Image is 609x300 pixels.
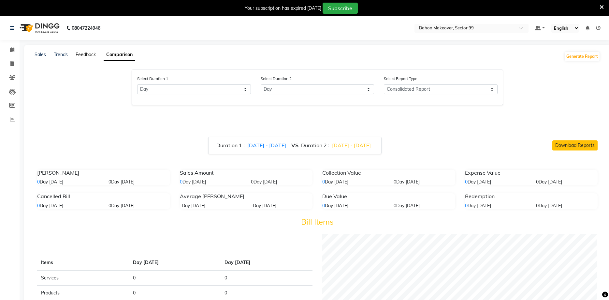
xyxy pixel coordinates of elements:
[245,5,321,12] div: Your subscription has expired [DATE]
[109,203,111,209] span: 0
[384,76,417,82] label: Select Report Type
[322,170,455,176] h6: Collection Value
[465,193,598,199] h6: Redemption
[37,217,598,227] h4: Bill Items
[72,19,100,37] b: 08047224946
[536,203,539,209] span: 0
[465,170,598,176] h6: Expense Value
[180,170,313,176] h6: Sales Amount
[394,179,396,185] span: 0
[323,3,358,14] button: Subscribe
[291,142,298,149] strong: VS
[180,203,182,209] span: -
[104,49,135,61] a: Comparison
[109,179,111,185] span: 0
[325,203,348,209] span: Day [DATE]
[536,179,539,185] span: 0
[322,179,325,185] span: 0
[76,52,96,57] a: Feedback
[111,203,135,209] span: Day [DATE]
[468,203,491,209] span: Day [DATE]
[261,76,292,82] label: Select Duration 2
[182,203,205,209] span: Day [DATE]
[322,203,325,209] span: 0
[37,193,170,199] h6: Cancelled Bill
[182,179,206,185] span: Day [DATE]
[555,142,595,148] span: Download Reports
[37,255,129,271] th: Items
[332,142,371,149] span: [DATE] - [DATE]
[35,52,46,57] a: Sales
[322,193,455,199] h6: Due Value
[468,179,491,185] span: Day [DATE]
[54,52,68,57] a: Trends
[17,19,61,37] img: logo
[40,179,63,185] span: Day [DATE]
[129,255,221,271] th: Day [DATE]
[396,179,420,185] span: Day [DATE]
[221,270,312,286] td: 0
[394,203,396,209] span: 0
[247,142,286,149] span: [DATE] - [DATE]
[40,203,63,209] span: Day [DATE]
[325,179,348,185] span: Day [DATE]
[565,52,600,61] button: Generate Report
[37,270,129,286] td: Services
[111,179,135,185] span: Day [DATE]
[251,179,254,185] span: 0
[129,270,221,286] td: 0
[137,76,168,82] label: Select Duration 1
[37,203,40,209] span: 0
[552,140,598,150] button: Download Reports
[465,179,468,185] span: 0
[180,193,313,199] h6: Average [PERSON_NAME]
[396,203,420,209] span: Day [DATE]
[251,203,253,209] span: -
[37,170,170,176] h6: [PERSON_NAME]
[37,179,40,185] span: 0
[539,179,562,185] span: Day [DATE]
[465,203,468,209] span: 0
[254,179,277,185] span: Day [DATE]
[253,203,276,209] span: Day [DATE]
[539,203,562,209] span: Day [DATE]
[221,255,312,271] th: Day [DATE]
[216,142,373,149] h6: Duration 1 : Duration 2 :
[180,179,182,185] span: 0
